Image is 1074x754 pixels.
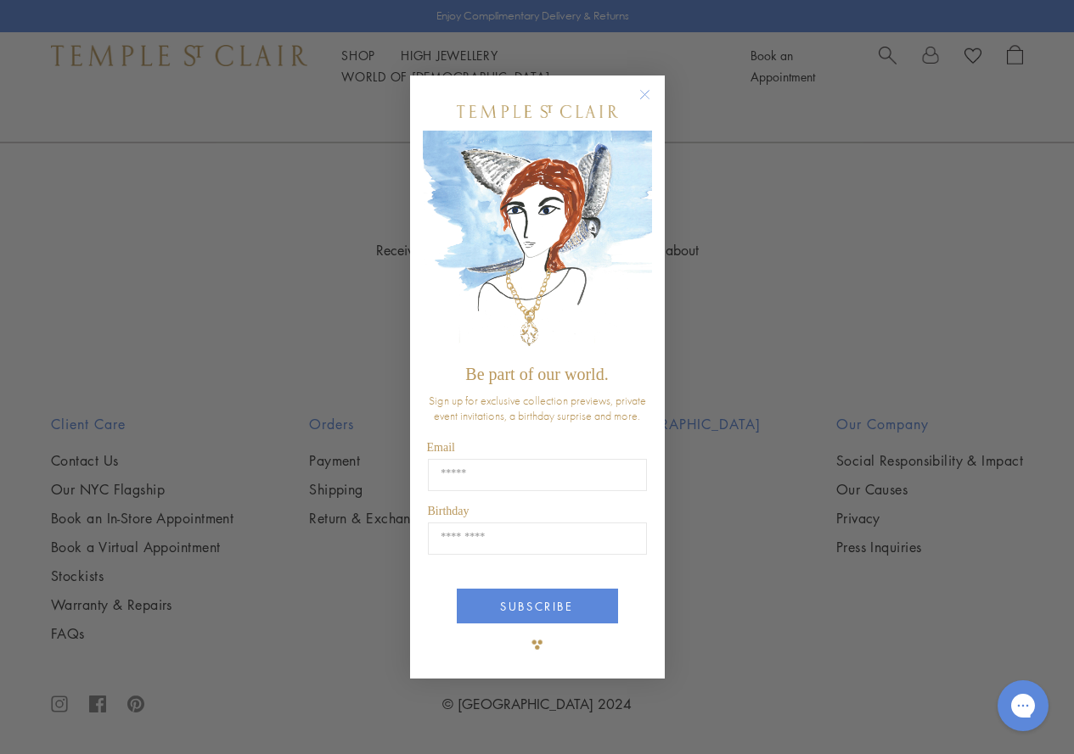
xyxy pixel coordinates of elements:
[520,628,554,662] img: TSC
[429,393,646,423] span: Sign up for exclusive collection previews, private event invitations, a birthday surprise and more.
[423,131,652,357] img: c4a9eb12-d91a-4d4a-8ee0-386386f4f338.jpeg
[465,365,608,383] span: Be part of our world.
[457,105,618,118] img: Temple St. Clair
[457,589,618,623] button: SUBSCRIBE
[428,459,647,491] input: Email
[643,92,664,114] button: Close dialog
[428,505,470,517] span: Birthday
[427,441,455,454] span: Email
[989,674,1057,737] iframe: Gorgias live chat messenger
